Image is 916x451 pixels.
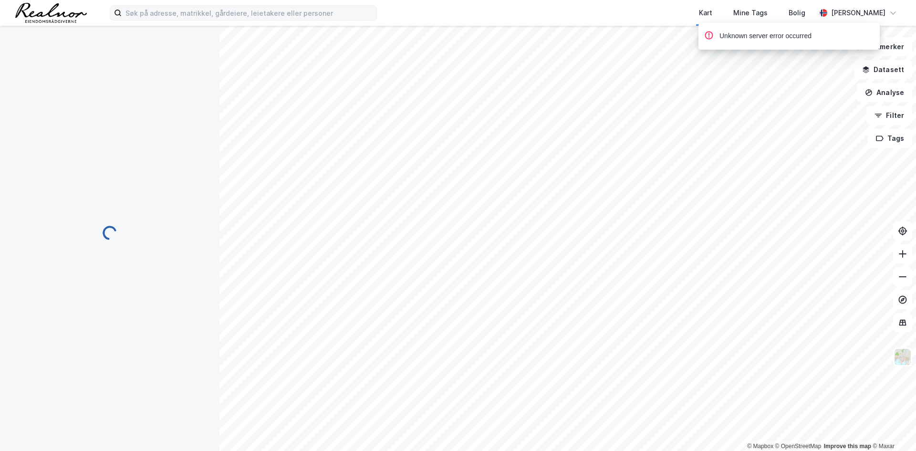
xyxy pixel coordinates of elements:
div: Kontrollprogram for chat [868,405,916,451]
a: OpenStreetMap [775,443,822,450]
img: Z [894,348,912,366]
div: Kart [699,7,712,19]
iframe: Chat Widget [868,405,916,451]
button: Analyse [857,83,912,102]
div: Mine Tags [733,7,768,19]
a: Mapbox [747,443,773,450]
button: Datasett [854,60,912,79]
button: Filter [866,106,912,125]
img: spinner.a6d8c91a73a9ac5275cf975e30b51cfb.svg [102,225,117,241]
div: Bolig [789,7,805,19]
input: Søk på adresse, matrikkel, gårdeiere, leietakere eller personer [122,6,376,20]
a: Improve this map [824,443,871,450]
div: [PERSON_NAME] [831,7,885,19]
img: realnor-logo.934646d98de889bb5806.png [15,3,87,23]
div: Unknown server error occurred [719,31,812,42]
button: Tags [868,129,912,148]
